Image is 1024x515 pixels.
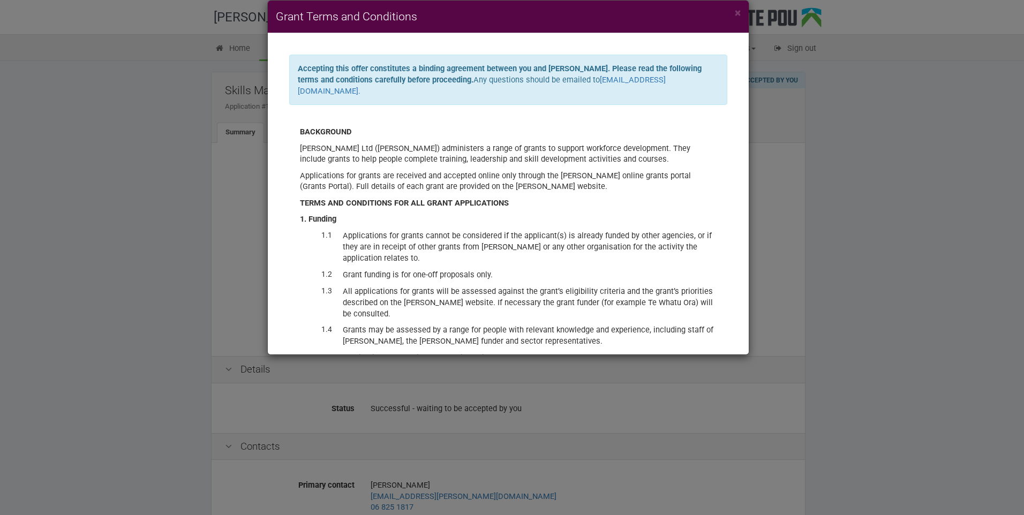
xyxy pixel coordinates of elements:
[300,126,717,138] div: BACKGROUND
[300,286,332,297] dt: 1.3
[300,269,332,280] dt: 1.2
[343,230,717,264] dd: Applications for grants cannot be considered if the applicant(s) is already funded by other agenc...
[300,170,717,192] p: Applications for grants are received and accepted online only through the [PERSON_NAME] online gr...
[300,143,717,165] p: [PERSON_NAME] Ltd ([PERSON_NAME]) administers a range of grants to support workforce development....
[343,269,717,281] dd: Grant funding is for one-off proposals only.
[300,352,332,363] dt: 1.5
[735,6,741,19] span: ×
[343,324,717,347] dd: Grants may be assessed by a range for people with relevant knowledge and experience, including st...
[343,286,717,320] dd: All applications for grants will be assessed against the grant’s eligibility criteria and the gra...
[276,9,741,25] h4: Grant Terms and Conditions
[289,55,727,105] div: Any questions should be emailed to .
[298,75,666,96] a: [EMAIL_ADDRESS][DOMAIN_NAME]
[298,64,702,85] b: Accepting this offer constitutes a binding agreement between you and [PERSON_NAME]. Please read t...
[343,352,717,363] dd: Applications for funding must be inclusive of GST.
[735,7,741,19] button: Close
[300,324,332,335] dt: 1.4
[300,198,717,209] div: TERMS AND CONDITIONS FOR ALL GRANT APPLICATIONS
[300,214,717,225] div: 1. Funding
[300,230,332,241] dt: 1.1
